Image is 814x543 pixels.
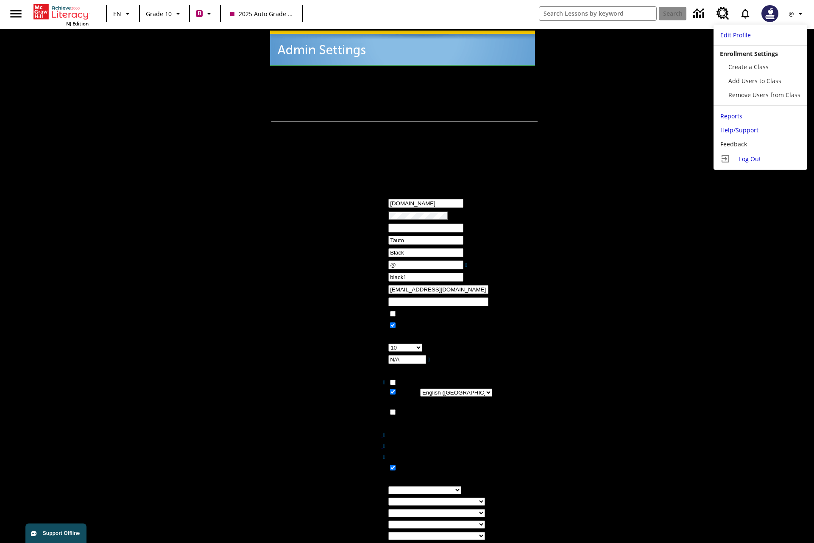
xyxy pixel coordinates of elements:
[720,112,742,120] span: Reports
[728,91,800,99] span: Remove Users from Class
[728,77,781,85] span: Add Users to Class
[720,140,747,148] span: Feedback
[728,63,769,71] span: Create a Class
[720,50,778,58] span: Enrollment Settings
[739,155,761,163] span: Log Out
[720,126,758,134] span: Help/Support
[720,31,751,39] span: Edit Profile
